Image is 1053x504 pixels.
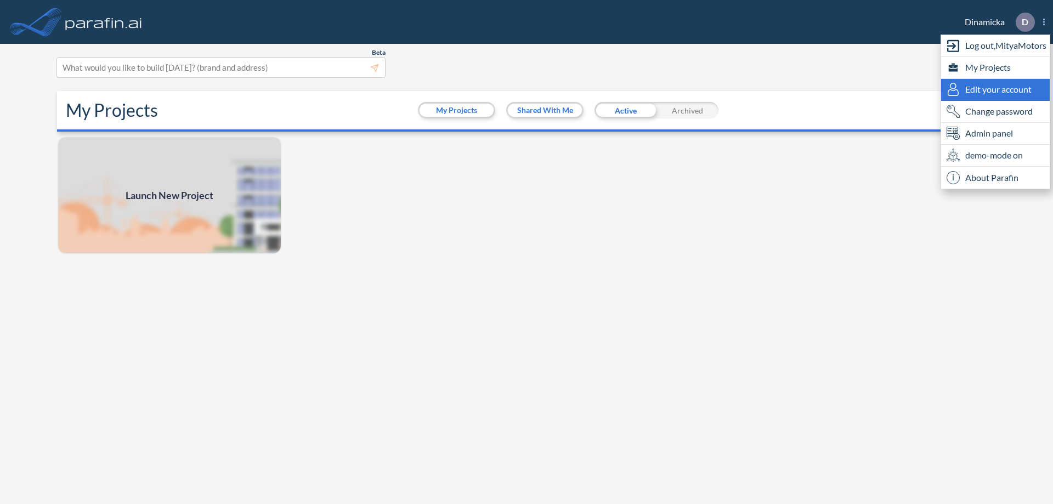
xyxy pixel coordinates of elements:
[965,105,1033,118] span: Change password
[1022,17,1028,27] p: D
[948,13,1045,32] div: Dinamicka
[965,39,1046,52] span: Log out, MityaMotors
[965,149,1023,162] span: demo-mode on
[965,83,1032,96] span: Edit your account
[965,171,1018,184] span: About Parafin
[595,102,656,118] div: Active
[941,79,1050,101] div: Edit user
[941,35,1050,57] div: Log out
[126,188,213,203] span: Launch New Project
[372,48,386,57] span: Beta
[941,145,1050,167] div: demo-mode on
[57,136,282,254] a: Launch New Project
[656,102,718,118] div: Archived
[420,104,494,117] button: My Projects
[941,167,1050,189] div: About Parafin
[965,61,1011,74] span: My Projects
[63,11,144,33] img: logo
[941,123,1050,145] div: Admin panel
[66,100,158,121] h2: My Projects
[941,57,1050,79] div: My Projects
[57,136,282,254] img: add
[941,101,1050,123] div: Change password
[508,104,582,117] button: Shared With Me
[947,171,960,184] span: i
[965,127,1013,140] span: Admin panel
